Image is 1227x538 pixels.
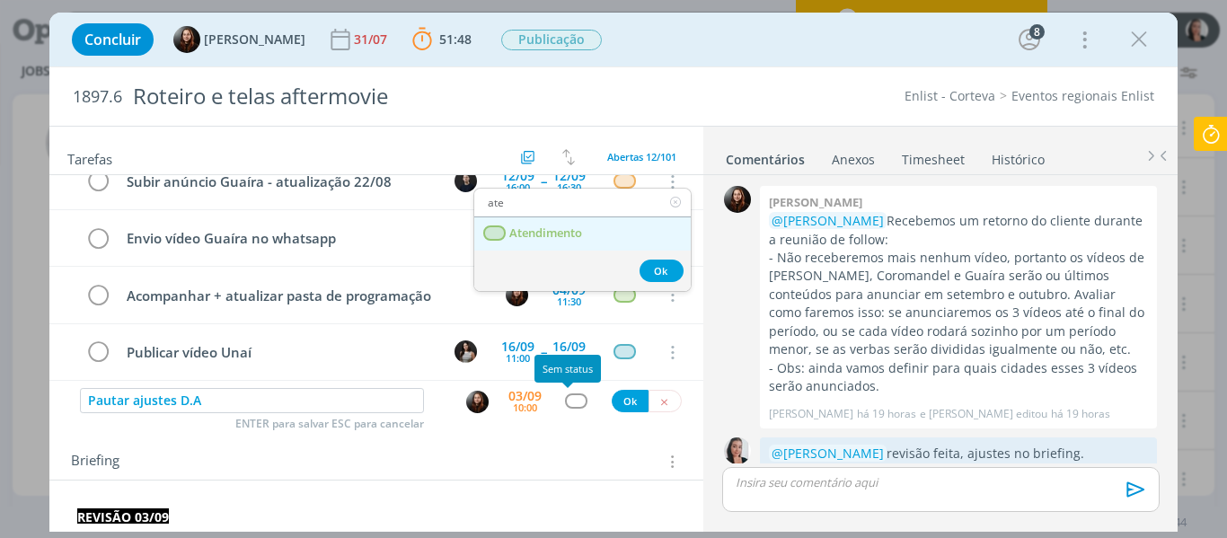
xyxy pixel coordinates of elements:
span: Concluir [84,32,141,47]
span: ENTER para salvar ESC para cancelar [235,417,424,431]
button: C [452,168,479,195]
p: Recebemos um retorno do cliente durante a reunião de follow: [769,212,1148,249]
img: E [724,186,751,213]
div: 03/09 [508,390,542,402]
div: dialog [49,13,1178,532]
button: 8 [1015,25,1044,54]
div: 10:00 [513,402,537,412]
span: e [PERSON_NAME] editou [920,406,1047,422]
img: C [455,340,477,363]
span: Briefing [71,450,119,473]
button: E[PERSON_NAME] [173,26,305,53]
span: -- [541,346,546,358]
img: C [724,437,751,464]
img: C [455,170,477,192]
b: [PERSON_NAME] [769,194,862,210]
div: Sem status [534,355,601,383]
button: Publicação [500,29,603,51]
div: 12/09 [552,170,586,182]
button: E [503,281,530,308]
span: -- [541,175,546,188]
img: E [466,391,489,413]
span: @[PERSON_NAME] [772,445,884,462]
span: @[PERSON_NAME] [772,212,884,229]
div: Anexos [832,151,875,169]
p: - Não receberemos mais nenhum vídeo, portanto os vídeos de [PERSON_NAME], Coromandel e Guaíra ser... [769,249,1148,359]
p: revisão feita, ajustes no briefing. [769,445,1148,463]
span: [PERSON_NAME] [204,33,305,46]
a: Comentários [725,143,806,169]
span: 1897.6 [73,87,122,107]
button: Ok [612,390,649,412]
div: 11:00 [506,353,530,363]
div: 16/09 [552,340,586,353]
span: 51:48 [439,31,472,48]
div: Subir anúncio Guaíra - atualização 22/08 [119,171,438,193]
img: arrow-down-up.svg [562,149,575,165]
span: Atendimento [509,226,582,241]
a: Timesheet [901,143,966,169]
div: 16/09 [501,340,534,353]
strong: REVISÃO 03/09 [77,508,169,525]
img: E [506,284,528,306]
button: Concluir [72,23,154,56]
button: Ok [640,260,684,282]
div: 8 [1029,24,1045,40]
span: Tarefas [67,146,112,168]
button: C [452,339,479,366]
p: - Obs: ainda vamos definir para quais cidades esses 3 vídeos serão anunciados. [769,359,1148,396]
button: E [465,390,490,414]
div: 31/07 [354,33,391,46]
div: Publicar vídeo Unaí [119,341,438,364]
div: 16:00 [506,182,530,192]
button: 51:48 [408,25,476,54]
a: Enlist - Corteva [905,87,995,104]
input: Buscar status [474,190,691,216]
p: [PERSON_NAME] [769,406,853,422]
div: Roteiro e telas aftermovie [126,75,696,119]
div: Acompanhar + atualizar pasta de programação [119,285,490,307]
div: 16:30 [557,182,581,192]
div: 11:30 [557,353,581,363]
span: Abertas 12/101 [607,150,676,163]
a: Eventos regionais Enlist [1011,87,1154,104]
div: Envio vídeo Guaíra no whatsapp [119,227,490,250]
div: 12/09 [501,170,534,182]
div: 11:30 [557,296,581,306]
div: 04/09 [552,284,586,296]
span: há 19 horas [857,406,916,422]
img: E [173,26,200,53]
span: Publicação [501,30,602,50]
a: Histórico [991,143,1046,169]
span: há 19 horas [1051,406,1110,422]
